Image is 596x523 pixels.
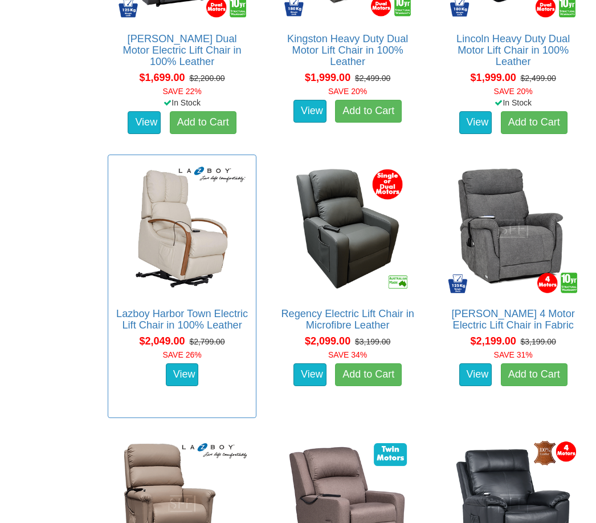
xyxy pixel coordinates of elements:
[293,100,326,123] a: View
[305,72,350,83] span: $1,999.00
[335,100,402,123] a: Add to Cart
[471,72,516,83] span: $1,999.00
[501,363,568,386] a: Add to Cart
[436,97,590,108] div: In Stock
[471,335,516,347] span: $2,199.00
[501,111,568,134] a: Add to Cart
[189,74,224,83] del: $2,200.00
[335,363,402,386] a: Add to Cart
[105,97,259,108] div: In Stock
[520,74,556,83] del: $2,499.00
[128,111,161,134] a: View
[520,337,556,346] del: $3,199.00
[328,87,367,96] font: SAVE 20%
[459,111,492,134] a: View
[355,74,390,83] del: $2,499.00
[166,363,199,386] a: View
[162,87,201,96] font: SAVE 22%
[494,87,533,96] font: SAVE 20%
[445,161,581,297] img: Dalton 4 Motor Electric Lift Chair in Fabric
[162,350,201,359] font: SAVE 26%
[123,33,241,67] a: [PERSON_NAME] Dual Motor Electric Lift Chair in 100% Leather
[328,350,367,359] font: SAVE 34%
[280,161,416,297] img: Regency Electric Lift Chair in Microfibre Leather
[459,363,492,386] a: View
[452,308,575,331] a: [PERSON_NAME] 4 Motor Electric Lift Chair in Fabric
[293,363,326,386] a: View
[170,111,236,134] a: Add to Cart
[189,337,224,346] del: $2,799.00
[305,335,350,347] span: $2,099.00
[281,308,414,331] a: Regency Electric Lift Chair in Microfibre Leather
[494,350,533,359] font: SAVE 31%
[116,308,248,331] a: Lazboy Harbor Town Electric Lift Chair in 100% Leather
[140,72,185,83] span: $1,699.00
[114,161,250,297] img: Lazboy Harbor Town Electric Lift Chair in 100% Leather
[287,33,408,67] a: Kingston Heavy Duty Dual Motor Lift Chair in 100% Leather
[140,335,185,347] span: $2,049.00
[355,337,390,346] del: $3,199.00
[456,33,570,67] a: Lincoln Heavy Duty Dual Motor Lift Chair in 100% Leather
